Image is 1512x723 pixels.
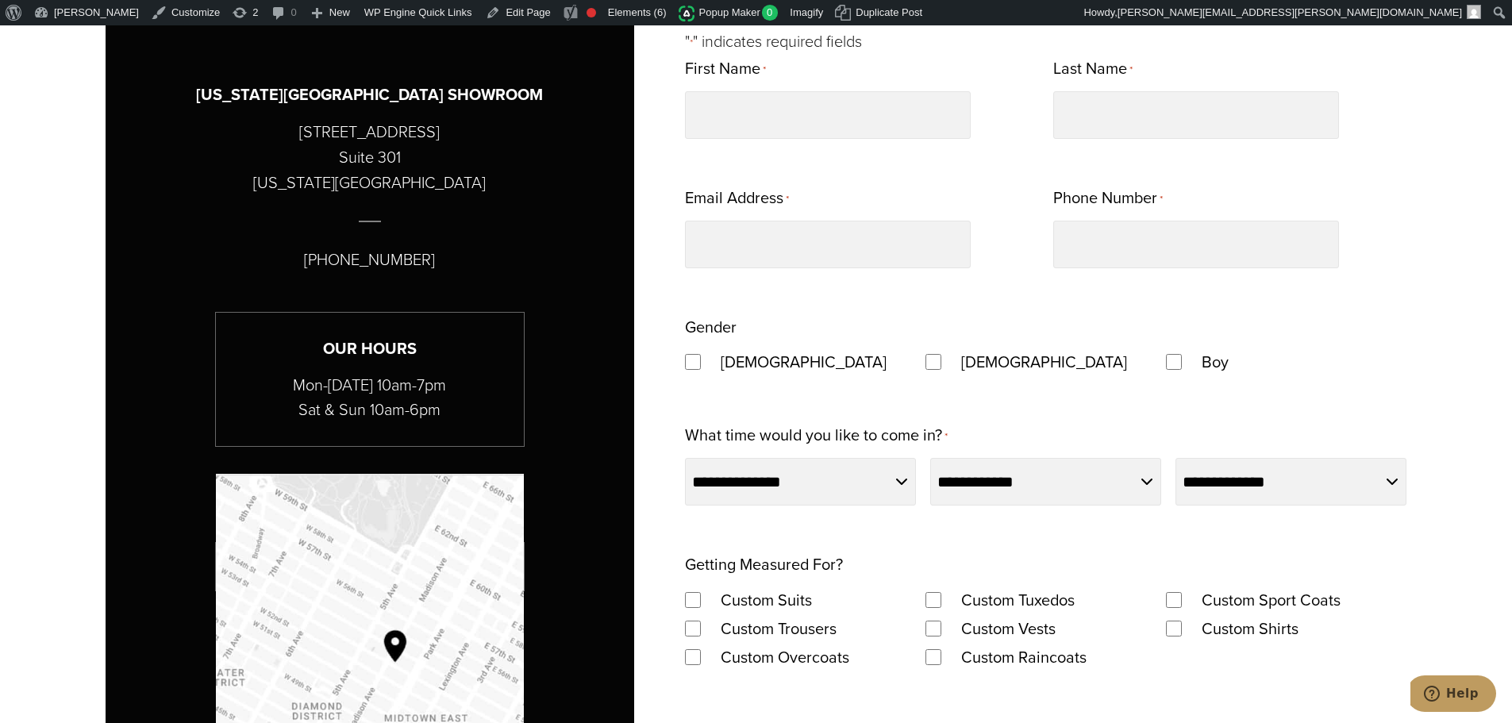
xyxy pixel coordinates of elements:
[945,643,1102,671] label: Custom Raincoats
[705,614,852,643] label: Custom Trousers
[196,83,543,107] h3: [US_STATE][GEOGRAPHIC_DATA] SHOWROOM
[685,183,789,214] label: Email Address
[1410,675,1496,715] iframe: Opens a widget where you can chat to one of our agents
[1053,183,1163,214] label: Phone Number
[685,421,948,452] label: What time would you like to come in?
[1053,54,1133,85] label: Last Name
[945,586,1091,614] label: Custom Tuxedos
[1118,6,1462,18] span: [PERSON_NAME][EMAIL_ADDRESS][PERSON_NAME][DOMAIN_NAME]
[945,348,1143,376] label: [DEMOGRAPHIC_DATA]
[587,8,596,17] div: Focus keyphrase not set
[945,614,1071,643] label: Custom Vests
[705,348,902,376] label: [DEMOGRAPHIC_DATA]
[685,313,737,341] legend: Gender
[216,373,524,422] p: Mon-[DATE] 10am-7pm Sat & Sun 10am-6pm
[1186,348,1245,376] label: Boy
[253,119,486,195] p: [STREET_ADDRESS] Suite 301 [US_STATE][GEOGRAPHIC_DATA]
[705,586,828,614] label: Custom Suits
[705,643,865,671] label: Custom Overcoats
[685,29,1406,54] p: " " indicates required fields
[1186,614,1314,643] label: Custom Shirts
[304,247,435,272] p: [PHONE_NUMBER]
[762,5,779,21] span: 0
[685,550,843,579] legend: Getting Measured For?
[1186,586,1356,614] label: Custom Sport Coats
[216,337,524,361] h3: Our Hours
[685,54,766,85] label: First Name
